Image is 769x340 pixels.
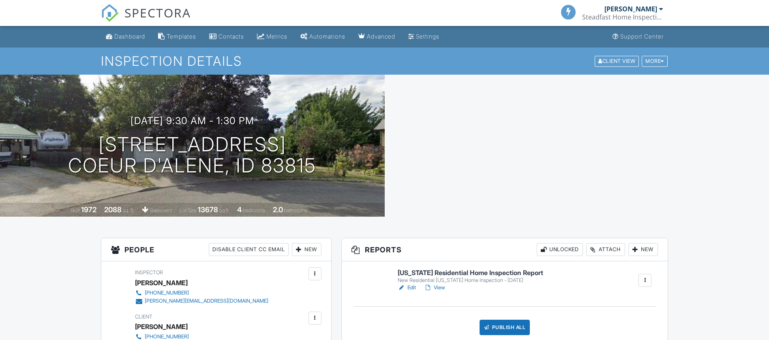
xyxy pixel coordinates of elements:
[398,277,543,284] div: New Residential [US_STATE] Home Inspection - [DATE]
[342,238,668,261] h3: Reports
[135,321,188,333] div: [PERSON_NAME]
[367,33,395,40] div: Advanced
[604,5,657,13] div: [PERSON_NAME]
[292,243,321,256] div: New
[237,205,242,214] div: 4
[609,29,667,44] a: Support Center
[537,243,583,256] div: Unlocked
[68,134,316,177] h1: [STREET_ADDRESS] Coeur d'Alene, ID 83815
[123,207,134,213] span: sq. ft.
[198,205,218,214] div: 13678
[219,207,229,213] span: sq.ft.
[114,33,145,40] div: Dashboard
[131,115,254,126] h3: [DATE] 9:30 am - 1:30 pm
[206,29,247,44] a: Contacts
[628,243,658,256] div: New
[135,289,268,297] a: [PHONE_NUMBER]
[595,56,639,67] div: Client View
[620,33,664,40] div: Support Center
[145,334,189,340] div: [PHONE_NUMBER]
[135,277,188,289] div: [PERSON_NAME]
[101,238,331,261] h3: People
[582,13,663,21] div: Steadfast Home Inspection INW
[135,269,163,275] span: Inspector
[254,29,291,44] a: Metrics
[209,243,289,256] div: Disable Client CC Email
[81,205,96,214] div: 1972
[103,29,148,44] a: Dashboard
[167,33,196,40] div: Templates
[266,33,287,40] div: Metrics
[297,29,349,44] a: Automations (Basic)
[71,207,80,213] span: Built
[145,290,189,296] div: [PHONE_NUMBER]
[218,33,244,40] div: Contacts
[155,29,199,44] a: Templates
[586,243,625,256] div: Attach
[398,284,416,292] a: Edit
[124,4,191,21] span: SPECTORA
[642,56,668,67] div: More
[398,269,543,284] a: [US_STATE] Residential Home Inspection Report New Residential [US_STATE] Home Inspection - [DATE]
[284,207,307,213] span: bathrooms
[104,205,122,214] div: 2088
[416,33,439,40] div: Settings
[101,54,668,68] h1: Inspection Details
[355,29,398,44] a: Advanced
[150,207,172,213] span: basement
[180,207,197,213] span: Lot Size
[309,33,345,40] div: Automations
[273,205,283,214] div: 2.0
[243,207,265,213] span: bedrooms
[424,284,445,292] a: View
[594,58,641,64] a: Client View
[405,29,443,44] a: Settings
[135,297,268,305] a: [PERSON_NAME][EMAIL_ADDRESS][DOMAIN_NAME]
[480,320,530,335] div: Publish All
[398,269,543,277] h6: [US_STATE] Residential Home Inspection Report
[145,298,268,304] div: [PERSON_NAME][EMAIL_ADDRESS][DOMAIN_NAME]
[135,314,152,320] span: Client
[101,11,191,28] a: SPECTORA
[101,4,119,22] img: The Best Home Inspection Software - Spectora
